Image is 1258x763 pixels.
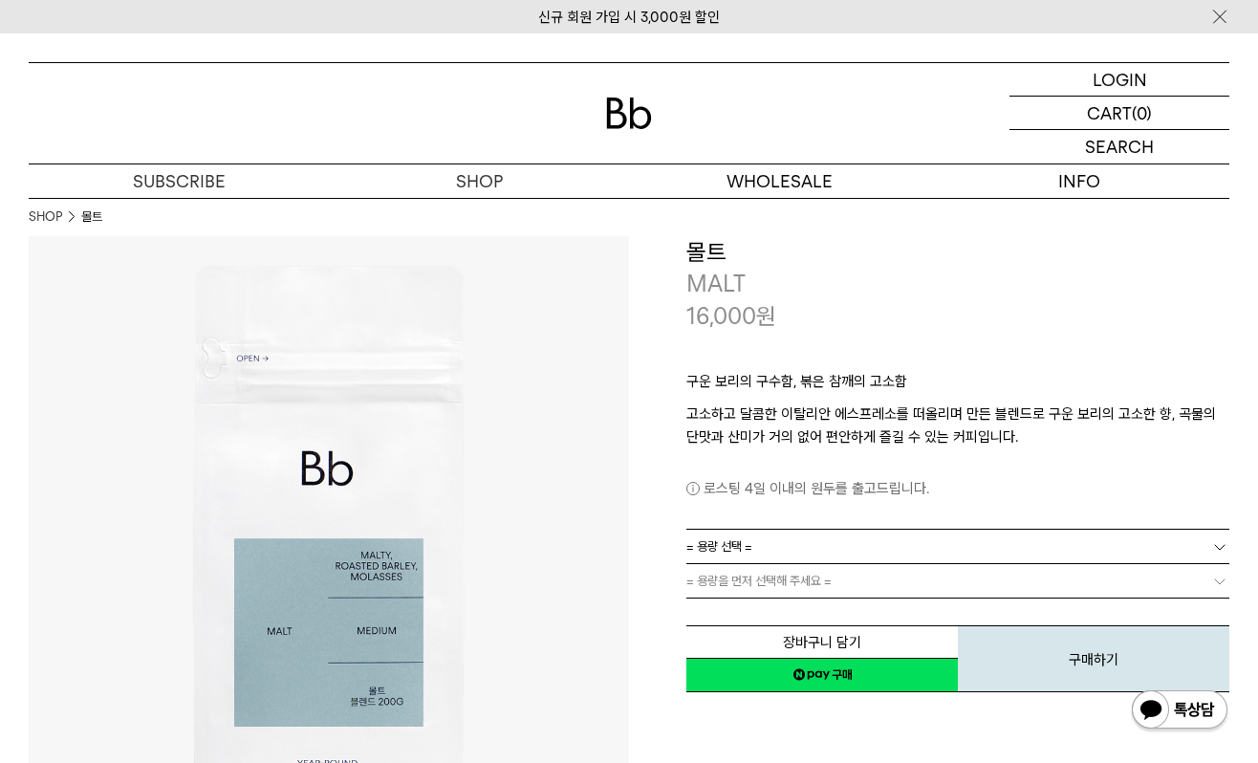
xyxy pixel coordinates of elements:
[686,403,1229,448] p: 고소하고 달콤한 이탈리안 에스프레소를 떠올리며 만든 블렌드로 구운 보리의 고소한 향, 곡물의 단맛과 산미가 거의 없어 편안하게 즐길 수 있는 커피입니다.
[29,207,62,227] a: SHOP
[756,302,776,330] span: 원
[538,9,720,26] a: 신규 회원 가입 시 3,000원 할인
[686,236,1229,269] h3: 몰트
[686,564,832,598] span: = 용량을 먼저 선택해 주세요 =
[29,164,329,198] a: SUBSCRIBE
[1132,97,1152,129] p: (0)
[1085,130,1154,163] p: SEARCH
[686,625,958,659] button: 장바구니 담기
[686,658,958,692] a: 새창
[606,98,652,129] img: 로고
[81,207,102,227] li: 몰트
[1009,63,1229,97] a: LOGIN
[929,164,1229,198] p: INFO
[1093,63,1147,96] p: LOGIN
[329,164,629,198] a: SHOP
[1009,97,1229,130] a: CART (0)
[1130,688,1229,734] img: 카카오톡 채널 1:1 채팅 버튼
[958,625,1229,692] button: 구매하기
[686,477,1229,500] p: 로스팅 4일 이내의 원두를 출고드립니다.
[686,268,1229,300] p: MALT
[686,370,1229,403] p: 구운 보리의 구수함, 볶은 참깨의 고소함
[686,300,776,333] p: 16,000
[629,164,929,198] p: WHOLESALE
[686,530,752,563] span: = 용량 선택 =
[1087,97,1132,129] p: CART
